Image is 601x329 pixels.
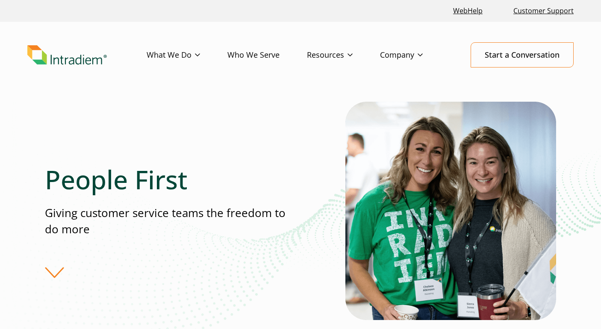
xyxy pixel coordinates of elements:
[380,43,450,68] a: Company
[307,43,380,68] a: Resources
[450,2,486,20] a: Link opens in a new window
[471,42,574,68] a: Start a Conversation
[27,45,147,65] a: Link to homepage of Intradiem
[147,43,227,68] a: What We Do
[45,164,293,195] h1: People First
[27,45,107,65] img: Intradiem
[227,43,307,68] a: Who We Serve
[345,102,556,320] img: Two contact center partners from Intradiem smiling
[45,205,293,237] p: Giving customer service teams the freedom to do more
[510,2,577,20] a: Customer Support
